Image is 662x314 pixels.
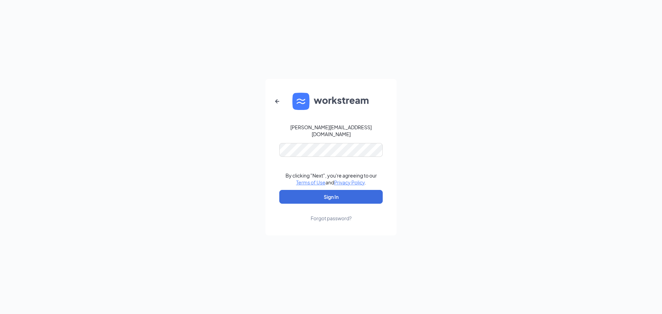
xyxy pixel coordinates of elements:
div: By clicking "Next", you're agreeing to our and . [285,172,377,186]
svg: ArrowLeftNew [273,97,281,105]
button: ArrowLeftNew [269,93,285,110]
a: Privacy Policy [334,179,365,185]
div: Forgot password? [311,215,352,222]
button: Sign In [279,190,383,204]
div: [PERSON_NAME][EMAIL_ADDRESS][DOMAIN_NAME] [279,124,383,138]
img: WS logo and Workstream text [292,93,370,110]
a: Forgot password? [311,204,352,222]
a: Terms of Use [296,179,325,185]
